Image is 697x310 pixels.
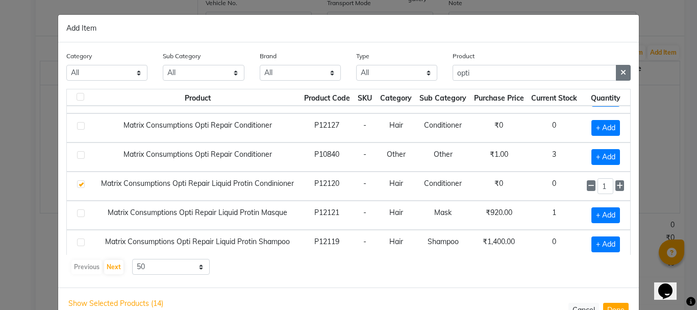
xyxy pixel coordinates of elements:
td: Hair [376,201,415,230]
td: Matrix Consumptions Opti Repair Liquid Protin Masque [95,201,300,230]
td: 0 [528,113,581,142]
td: Mask [416,201,470,230]
td: - [354,172,377,201]
td: Matrix Consumptions Opti Repair Liquid Protin Condinioner [95,172,300,201]
td: 1 [528,201,581,230]
td: - [354,201,377,230]
td: 0 [528,172,581,201]
td: - [354,113,377,142]
td: ₹1,400.00 [470,230,527,259]
td: Matrix Consumptions Opti Repair Liquid Protin Shampoo [95,230,300,259]
td: Matrix Consumptions Opti Repair Conditioner [95,113,300,142]
label: Brand [260,52,277,61]
td: Matrix Consumptions Opti Repair Conditioner [95,142,300,172]
span: + Add [591,120,620,136]
td: ₹920.00 [470,201,527,230]
td: ₹0 [470,113,527,142]
label: Sub Category [163,52,201,61]
label: Product [453,52,475,61]
td: Conditioner [416,172,470,201]
label: Type [356,52,369,61]
div: Add Item [58,15,639,42]
th: Product [95,89,300,106]
iframe: chat widget [654,269,687,300]
button: Next [104,260,123,274]
span: + Add [591,207,620,223]
span: Purchase Price [474,93,524,103]
td: Conditioner [416,113,470,142]
th: SKU [354,89,377,106]
th: Category [376,89,415,106]
td: ₹1.00 [470,142,527,172]
td: - [354,142,377,172]
span: + Add [591,149,620,165]
td: P12120 [300,172,354,201]
td: Other [376,142,415,172]
td: Shampoo [416,230,470,259]
input: Search or Scan Product [453,65,616,81]
td: 0 [528,230,581,259]
td: P12121 [300,201,354,230]
td: ₹0 [470,172,527,201]
td: P12127 [300,113,354,142]
span: Show Selected Products (14) [68,298,163,309]
th: Product Code [300,89,354,106]
td: Hair [376,172,415,201]
td: 3 [528,142,581,172]
td: Hair [376,230,415,259]
td: P12119 [300,230,354,259]
th: Quantity [581,89,630,106]
td: Other [416,142,470,172]
span: + Add [591,236,620,252]
td: P10840 [300,142,354,172]
td: - [354,230,377,259]
th: Sub Category [416,89,470,106]
label: Category [66,52,92,61]
td: Hair [376,113,415,142]
th: Current Stock [528,89,581,106]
